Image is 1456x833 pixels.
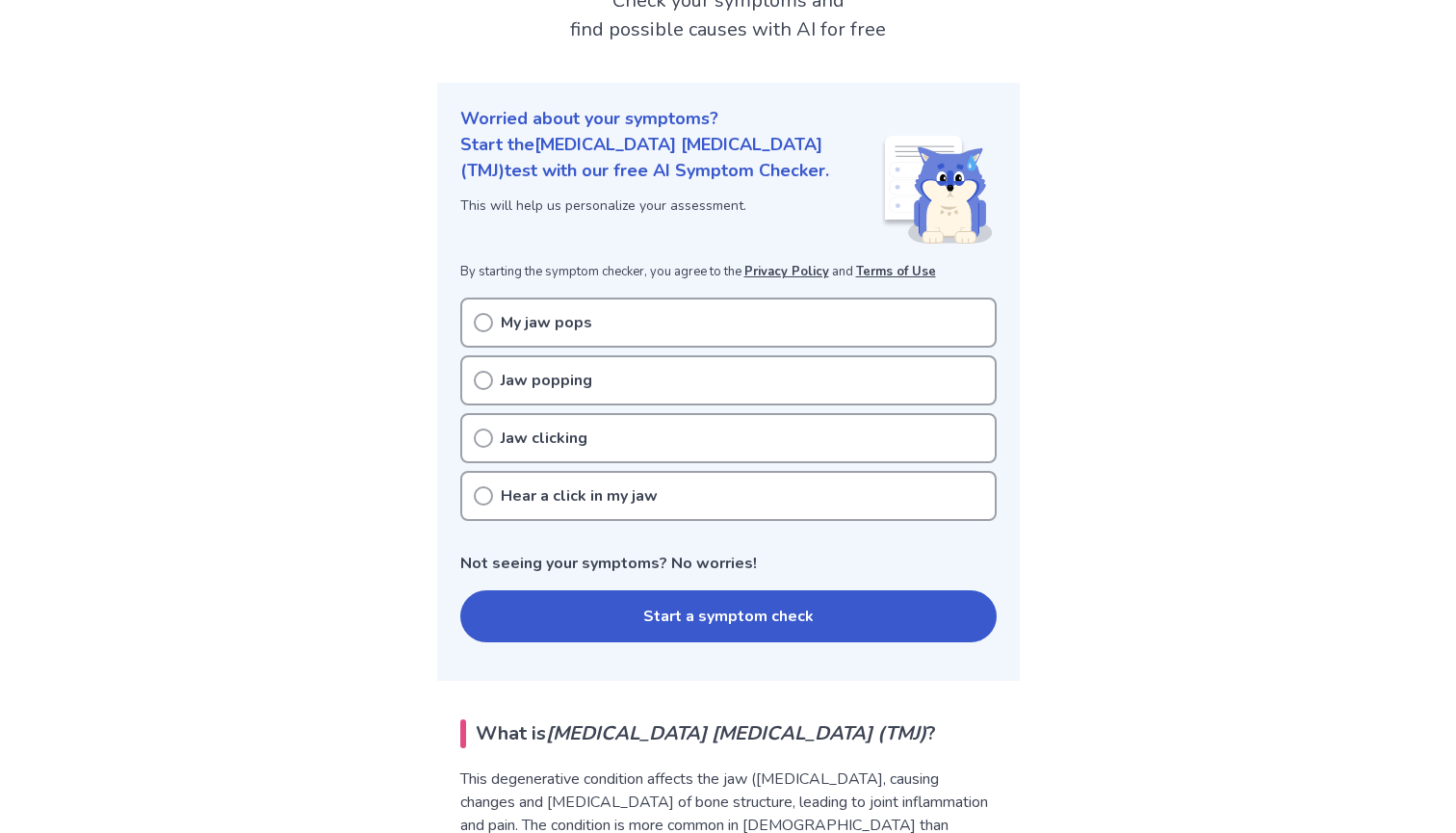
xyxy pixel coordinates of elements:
button: Start a symptom check [460,590,997,642]
p: Worried about your symptoms? [460,106,997,132]
img: Shiba [881,136,993,244]
p: Not seeing your symptoms? No worries! [460,552,997,575]
p: My jaw pops [501,311,592,334]
p: Hear a click in my jaw [501,484,658,508]
a: Privacy Policy [744,263,829,280]
em: [MEDICAL_DATA] [MEDICAL_DATA] (TMJ) [546,720,926,746]
h2: What is ? [460,719,997,748]
p: Jaw clicking [501,427,587,450]
p: By starting the symptom checker, you agree to the and [460,263,997,282]
p: Start the [MEDICAL_DATA] [MEDICAL_DATA] (TMJ) test with our free AI Symptom Checker. [460,132,881,184]
p: This will help us personalize your assessment. [460,195,881,216]
a: Terms of Use [856,263,936,280]
p: Jaw popping [501,369,592,392]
